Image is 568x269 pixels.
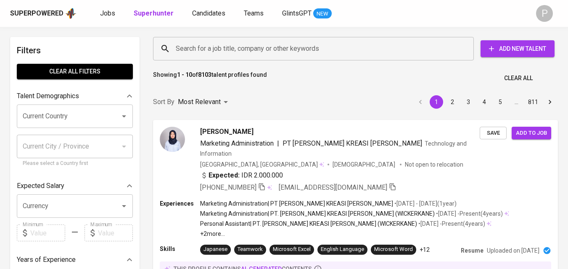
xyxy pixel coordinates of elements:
[17,44,133,57] h6: Filters
[494,95,507,109] button: Go to page 5
[118,200,130,212] button: Open
[333,160,396,169] span: [DEMOGRAPHIC_DATA]
[480,127,507,140] button: Save
[17,64,133,79] button: Clear All filters
[200,199,393,208] p: Marketing Administration | PT [PERSON_NAME] KREASI [PERSON_NAME]
[10,9,63,18] div: Superpowered
[178,94,231,110] div: Most Relevant
[200,209,435,218] p: Marketing Administration | PT. [PERSON_NAME] KREASI [PERSON_NAME] (WICKERKANE)
[100,8,117,19] a: Jobs
[17,251,133,268] div: Years of Experience
[100,9,115,17] span: Jobs
[153,71,267,86] p: Showing of talent profiles found
[487,44,548,54] span: Add New Talent
[244,9,264,17] span: Teams
[192,9,225,17] span: Candidates
[536,5,553,22] div: P
[405,160,463,169] p: Not open to relocation
[283,139,422,147] span: PT [PERSON_NAME] KREASI [PERSON_NAME]
[462,95,475,109] button: Go to page 3
[178,97,221,107] p: Most Relevant
[504,73,533,84] span: Clear All
[118,110,130,122] button: Open
[153,97,174,107] p: Sort By
[200,230,509,238] p: +2 more ...
[200,127,254,137] span: [PERSON_NAME]
[461,246,483,255] p: Resume
[134,8,175,19] a: Superhunter
[430,95,443,109] button: page 1
[417,219,485,228] p: • [DATE] - Present ( 4 years )
[487,246,539,255] p: Uploaded on [DATE]
[393,199,457,208] p: • [DATE] - [DATE] ( 1 year )
[321,245,364,253] div: English Language
[65,7,77,20] img: app logo
[177,71,192,78] b: 1 - 10
[420,245,430,254] p: +12
[374,245,413,253] div: Microsoft Word
[279,183,387,191] span: [EMAIL_ADDRESS][DOMAIN_NAME]
[30,225,65,241] input: Value
[501,71,536,86] button: Clear All
[282,8,332,19] a: GlintsGPT NEW
[277,138,279,149] span: |
[481,40,555,57] button: Add New Talent
[526,95,541,109] button: Go to page 811
[200,170,283,180] div: IDR 2.000.000
[200,183,256,191] span: [PHONE_NUMBER]
[17,178,133,194] div: Expected Salary
[244,8,265,19] a: Teams
[510,98,523,106] div: …
[98,225,133,241] input: Value
[200,219,417,228] p: Personal Assistant | PT. [PERSON_NAME] KREASI [PERSON_NAME] (WICKERKANE)
[17,181,64,191] p: Expected Salary
[543,95,557,109] button: Go to next page
[484,128,502,138] span: Save
[200,139,274,147] span: Marketing Administration
[17,255,76,265] p: Years of Experience
[435,209,503,218] p: • [DATE] - Present ( 4 years )
[313,10,332,18] span: NEW
[10,7,77,20] a: Superpoweredapp logo
[24,66,126,77] span: Clear All filters
[512,127,551,140] button: Add to job
[134,9,174,17] b: Superhunter
[209,170,240,180] b: Expected:
[203,245,227,253] div: Japanese
[282,9,312,17] span: GlintsGPT
[198,71,211,78] b: 8103
[200,160,324,169] div: [GEOGRAPHIC_DATA], [GEOGRAPHIC_DATA]
[238,245,263,253] div: Teamwork
[200,140,467,157] span: Technology and Information
[273,245,311,253] div: Microsoft Excel
[160,127,185,152] img: 13242cb9dde799db8e3abd7e03a9cbb3.jpg
[160,199,200,208] p: Experiences
[478,95,491,109] button: Go to page 4
[192,8,227,19] a: Candidates
[446,95,459,109] button: Go to page 2
[17,88,133,104] div: Talent Demographics
[160,245,200,253] p: Skills
[23,159,127,168] p: Please select a Country first
[412,95,558,109] nav: pagination navigation
[516,128,547,138] span: Add to job
[17,91,79,101] p: Talent Demographics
